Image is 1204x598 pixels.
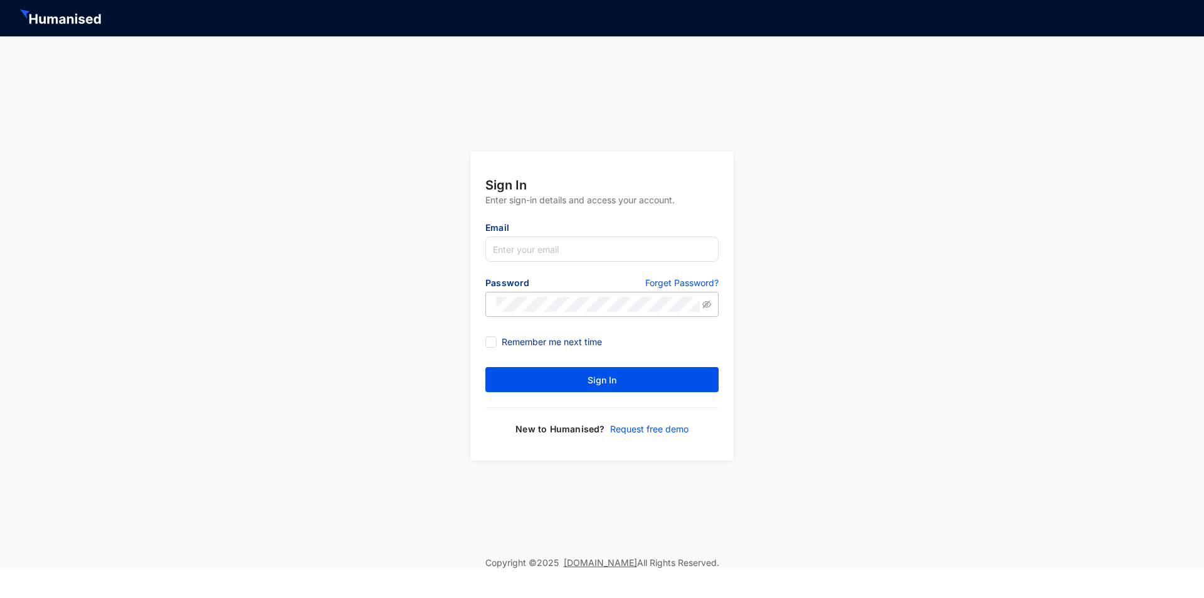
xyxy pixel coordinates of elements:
input: Enter your email [485,237,719,262]
button: Sign In [485,367,719,392]
p: New to Humanised? [515,423,605,435]
a: [DOMAIN_NAME] [564,557,637,568]
span: eye-invisible [702,300,711,309]
p: Password [485,277,602,292]
p: Enter sign-in details and access your account. [485,194,719,222]
a: Request free demo [605,423,689,435]
a: Forget Password? [645,277,719,292]
span: Remember me next time [497,335,607,349]
p: Email [485,222,719,237]
img: HeaderHumanisedNameIcon.51e74e20af0cdc04d39a069d6394d6d9.svg [20,9,103,27]
p: Sign In [485,176,719,194]
p: Copyright © 2025 All Rights Reserved. [485,557,719,569]
span: Sign In [588,374,616,387]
